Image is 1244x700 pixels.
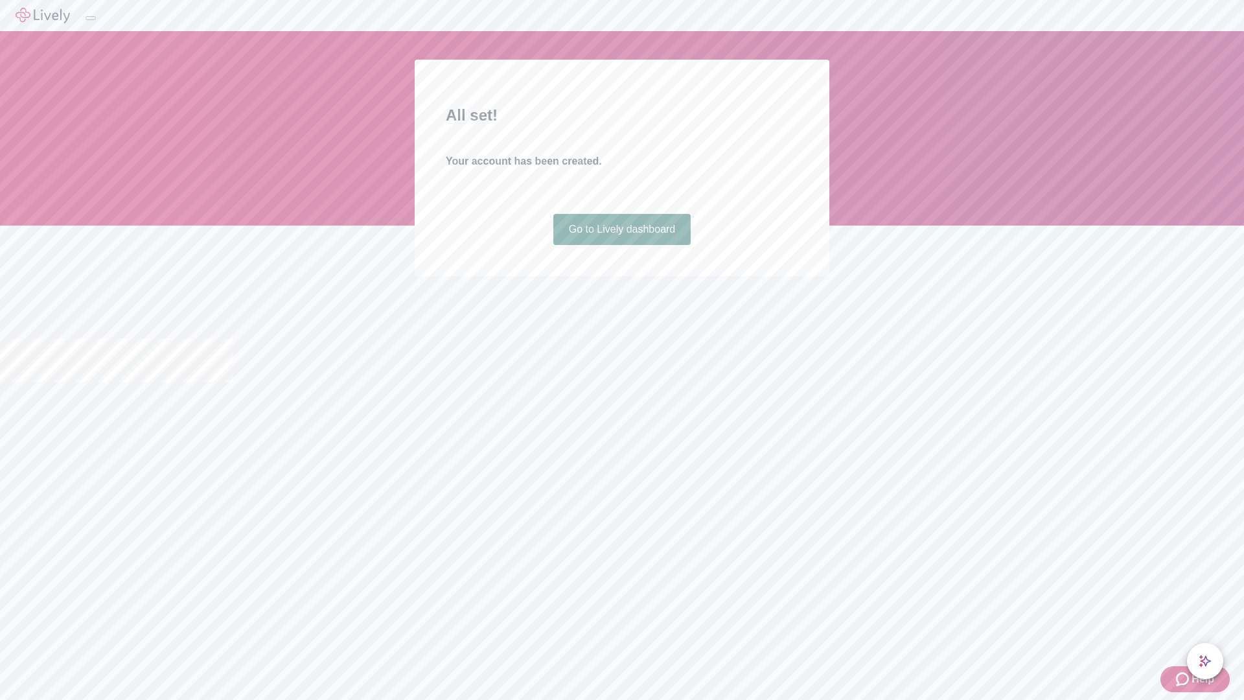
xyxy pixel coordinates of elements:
[553,214,691,245] a: Go to Lively dashboard
[1192,671,1214,687] span: Help
[446,154,798,169] h4: Your account has been created.
[86,16,96,20] button: Log out
[446,104,798,127] h2: All set!
[1176,671,1192,687] svg: Zendesk support icon
[16,8,70,23] img: Lively
[1187,643,1223,679] button: chat
[1160,666,1230,692] button: Zendesk support iconHelp
[1199,655,1212,668] svg: Lively AI Assistant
